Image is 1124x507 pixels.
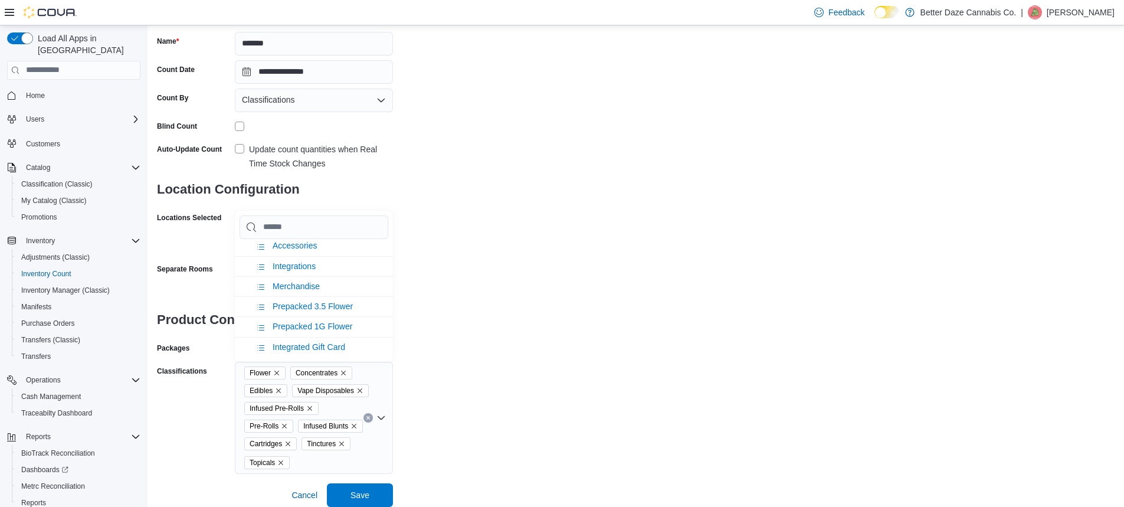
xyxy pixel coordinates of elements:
[17,250,94,264] a: Adjustments (Classic)
[1047,5,1115,19] p: [PERSON_NAME]
[810,1,869,24] a: Feedback
[12,176,145,192] button: Classification (Classic)
[273,282,320,291] span: Merchandise
[21,482,85,491] span: Metrc Reconciliation
[21,161,55,175] button: Catalog
[12,299,145,315] button: Manifests
[157,213,221,223] label: Locations Selected
[250,403,304,414] span: Infused Pre-Rolls
[920,5,1017,19] p: Better Daze Cannabis Co.
[17,194,140,208] span: My Catalog (Classic)
[17,210,62,224] a: Promotions
[17,463,73,477] a: Dashboards
[21,392,81,401] span: Cash Management
[244,384,287,397] span: Edibles
[21,430,140,444] span: Reports
[17,316,80,331] a: Purchase Orders
[12,348,145,365] button: Transfers
[157,367,207,376] label: Classifications
[12,445,145,462] button: BioTrack Reconciliation
[17,349,55,364] a: Transfers
[12,462,145,478] a: Dashboards
[21,253,90,262] span: Adjustments (Classic)
[874,6,899,18] input: Dark Mode
[21,352,51,361] span: Transfers
[26,139,60,149] span: Customers
[17,177,140,191] span: Classification (Classic)
[157,344,189,353] label: Packages
[17,194,91,208] a: My Catalog (Classic)
[235,208,393,223] div: 1
[244,456,290,469] span: Topicals
[12,209,145,225] button: Promotions
[157,301,393,339] h3: Product Configuration
[277,459,284,466] button: Remove Topicals from selection in this group
[21,112,140,126] span: Users
[17,406,140,420] span: Traceabilty Dashboard
[21,408,92,418] span: Traceabilty Dashboard
[12,282,145,299] button: Inventory Manager (Classic)
[376,96,386,105] button: Open list of options
[874,18,875,19] span: Dark Mode
[17,300,140,314] span: Manifests
[21,112,49,126] button: Users
[298,420,363,433] span: Infused Blunts
[17,390,140,404] span: Cash Management
[250,367,271,379] span: Flower
[17,283,140,297] span: Inventory Manager (Classic)
[244,437,297,450] span: Cartridges
[828,6,864,18] span: Feedback
[157,145,222,154] label: Auto-Update Count
[292,384,369,397] span: Vape Disposables
[273,302,353,311] span: Prepacked 3.5 Flower
[157,37,179,46] label: Name
[21,234,60,248] button: Inventory
[306,405,313,412] button: Remove Infused Pre-Rolls from selection in this group
[157,122,197,131] div: Blind Count
[17,316,140,331] span: Purchase Orders
[307,438,336,450] span: Tinctures
[12,249,145,266] button: Adjustments (Classic)
[2,429,145,445] button: Reports
[21,269,71,279] span: Inventory Count
[296,367,337,379] span: Concentrates
[26,91,45,100] span: Home
[17,267,76,281] a: Inventory Count
[273,241,317,250] span: Accessories
[297,385,354,397] span: Vape Disposables
[17,479,90,493] a: Metrc Reconciliation
[363,413,373,423] button: Clear input
[287,483,322,507] button: Cancel
[12,192,145,209] button: My Catalog (Classic)
[21,430,55,444] button: Reports
[244,402,319,415] span: Infused Pre-Rolls
[350,489,369,501] span: Save
[2,372,145,388] button: Operations
[17,250,140,264] span: Adjustments (Classic)
[250,457,275,469] span: Topicals
[17,177,97,191] a: Classification (Classic)
[275,387,282,394] button: Remove Edibles from selection in this group
[17,446,100,460] a: BioTrack Reconciliation
[244,367,286,380] span: Flower
[17,463,140,477] span: Dashboards
[242,93,294,107] span: Classifications
[327,483,393,507] button: Save
[21,179,93,189] span: Classification (Classic)
[21,373,65,387] button: Operations
[2,111,145,127] button: Users
[17,333,140,347] span: Transfers (Classic)
[17,390,86,404] a: Cash Management
[21,136,140,151] span: Customers
[1021,5,1023,19] p: |
[250,438,282,450] span: Cartridges
[1028,5,1042,19] div: Marisol Moreno
[235,60,393,84] input: Press the down key to open a popover containing a calendar.
[12,266,145,282] button: Inventory Count
[17,283,114,297] a: Inventory Manager (Classic)
[2,87,145,104] button: Home
[273,342,345,352] span: Integrated Gift Card
[21,373,140,387] span: Operations
[2,233,145,249] button: Inventory
[24,6,77,18] img: Cova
